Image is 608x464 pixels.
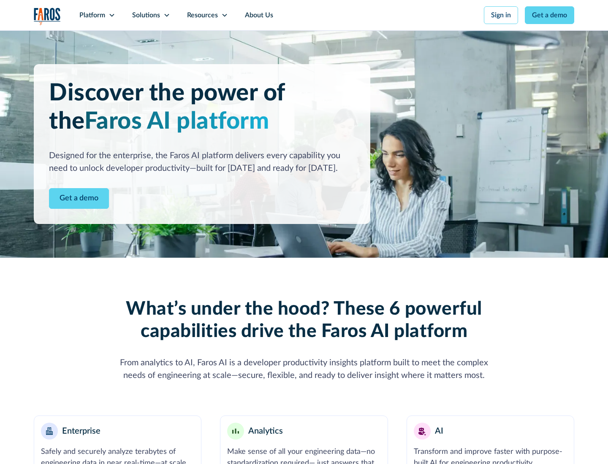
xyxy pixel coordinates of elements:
img: Logo of the analytics and reporting company Faros. [34,8,61,25]
a: Contact Modal [49,188,109,209]
img: Minimalist bar chart analytics icon [232,429,239,434]
img: AI robot or assistant icon [415,424,429,438]
div: Solutions [132,10,160,20]
div: Analytics [248,425,283,437]
h1: Discover the power of the [49,79,355,136]
a: Sign in [484,6,518,24]
div: AI [435,425,443,437]
span: Faros AI platform [84,110,269,133]
a: home [34,8,61,25]
div: Platform [79,10,105,20]
div: Designed for the enterprise, the Faros AI platform delivers every capability you need to unlock d... [49,149,355,175]
img: Enterprise building blocks or structure icon [46,427,53,435]
div: Resources [187,10,218,20]
a: Get a demo [525,6,574,24]
h2: What’s under the hood? These 6 powerful capabilities drive the Faros AI platform [110,298,498,343]
div: Enterprise [62,425,100,437]
div: From analytics to AI, Faros AI is a developer productivity insights platform built to meet the co... [110,356,498,382]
